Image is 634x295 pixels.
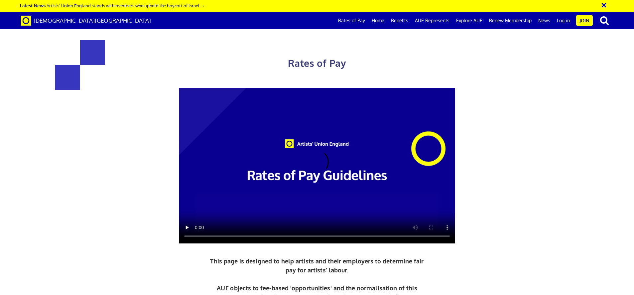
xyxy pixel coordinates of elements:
[576,15,593,26] a: Join
[34,17,151,24] span: [DEMOGRAPHIC_DATA][GEOGRAPHIC_DATA]
[594,13,615,27] button: search
[16,12,156,29] a: Brand [DEMOGRAPHIC_DATA][GEOGRAPHIC_DATA]
[288,57,346,69] span: Rates of Pay
[535,12,554,29] a: News
[486,12,535,29] a: Renew Membership
[554,12,573,29] a: Log in
[20,3,47,8] strong: Latest News:
[20,3,205,8] a: Latest News:Artists’ Union England stands with members who uphold the boycott of Israel →
[335,12,368,29] a: Rates of Pay
[388,12,412,29] a: Benefits
[453,12,486,29] a: Explore AUE
[412,12,453,29] a: AUE Represents
[368,12,388,29] a: Home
